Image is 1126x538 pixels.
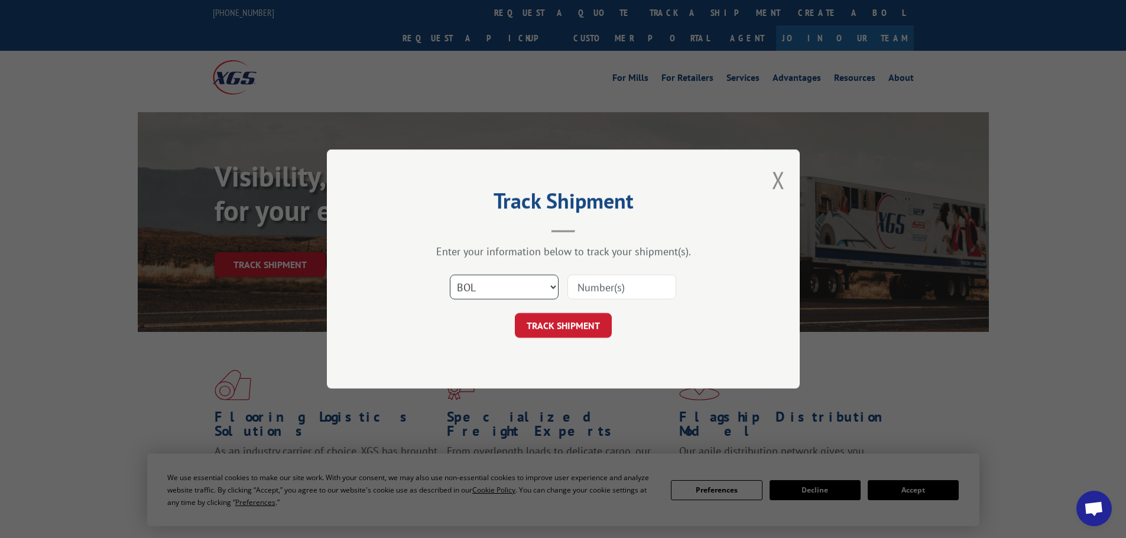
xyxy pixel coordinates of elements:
div: Open chat [1076,491,1112,526]
button: Close modal [772,164,785,195]
button: TRACK SHIPMENT [515,313,612,338]
h2: Track Shipment [386,193,741,215]
div: Enter your information below to track your shipment(s). [386,244,741,258]
input: Number(s) [567,275,676,299]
